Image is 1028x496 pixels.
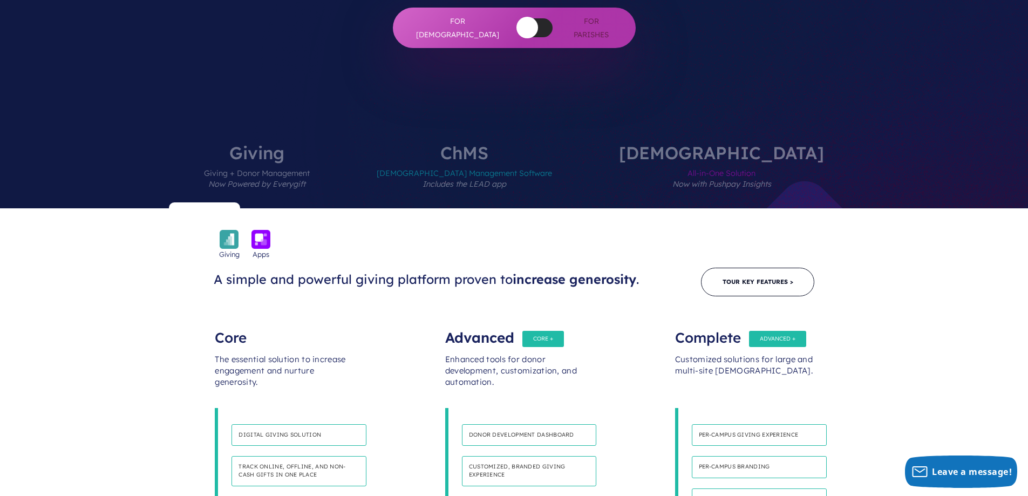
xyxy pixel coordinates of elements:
[692,424,827,446] h4: Per-Campus giving experience
[587,144,856,208] label: [DEMOGRAPHIC_DATA]
[214,271,650,288] h3: A simple and powerful giving platform proven to .
[208,179,305,189] em: Now Powered by Everygift
[672,179,771,189] em: Now with Pushpay Insights
[701,268,814,296] a: Tour Key Features >
[219,249,240,260] span: Giving
[414,15,501,41] span: For [DEMOGRAPHIC_DATA]
[251,230,270,249] img: icon_apps-bckgrnd-600x600-1.png
[675,322,813,343] div: Complete
[462,424,597,446] h4: Donor development dashboard
[932,466,1012,478] span: Leave a message!
[513,271,636,287] span: increase generosity
[619,161,824,208] span: All-in-One Solution
[253,249,269,260] span: Apps
[232,424,366,446] h4: Digital giving solution
[344,144,584,208] label: ChMS
[462,456,597,486] h4: Customized, branded giving experience
[675,343,813,408] div: Customized solutions for large and multi-site [DEMOGRAPHIC_DATA].
[172,144,342,208] label: Giving
[569,15,614,41] span: For Parishes
[232,456,366,486] h4: Track online, offline, and non-cash gifts in one place
[445,343,583,408] div: Enhanced tools for donor development, customization, and automation.
[220,230,239,249] img: icon_giving-bckgrnd-600x600-1.png
[215,343,353,408] div: The essential solution to increase engagement and nurture generosity.
[204,161,310,208] span: Giving + Donor Management
[215,322,353,343] div: Core
[905,456,1017,488] button: Leave a message!
[377,161,552,208] span: [DEMOGRAPHIC_DATA] Management Software
[423,179,506,189] em: Includes the LEAD app
[692,456,827,478] h4: Per-campus branding
[445,322,583,343] div: Advanced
